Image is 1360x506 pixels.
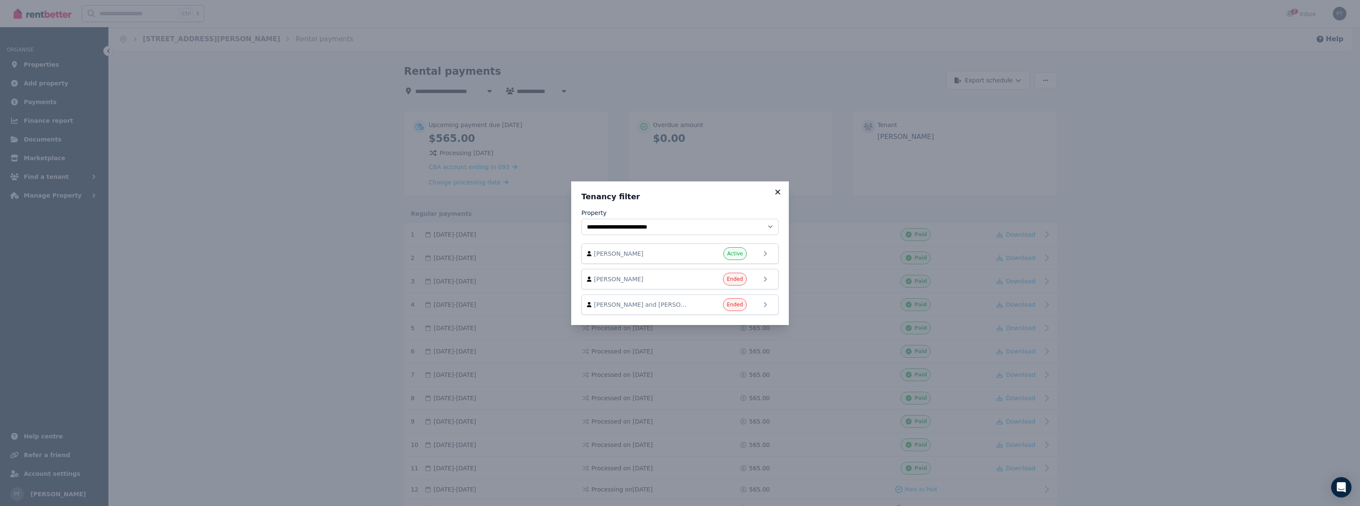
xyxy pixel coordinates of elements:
a: [PERSON_NAME] and [PERSON_NAME]Ended [581,294,779,315]
a: [PERSON_NAME]Ended [581,269,779,289]
span: [PERSON_NAME] and [PERSON_NAME] [594,300,691,309]
span: [PERSON_NAME] [594,275,691,283]
span: [PERSON_NAME] [594,249,691,258]
span: Ended [727,276,743,283]
span: Active [727,250,743,257]
span: Ended [727,301,743,308]
a: [PERSON_NAME]Active [581,243,779,264]
label: Property [581,209,606,217]
div: Open Intercom Messenger [1331,477,1351,498]
h3: Tenancy filter [581,192,779,202]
